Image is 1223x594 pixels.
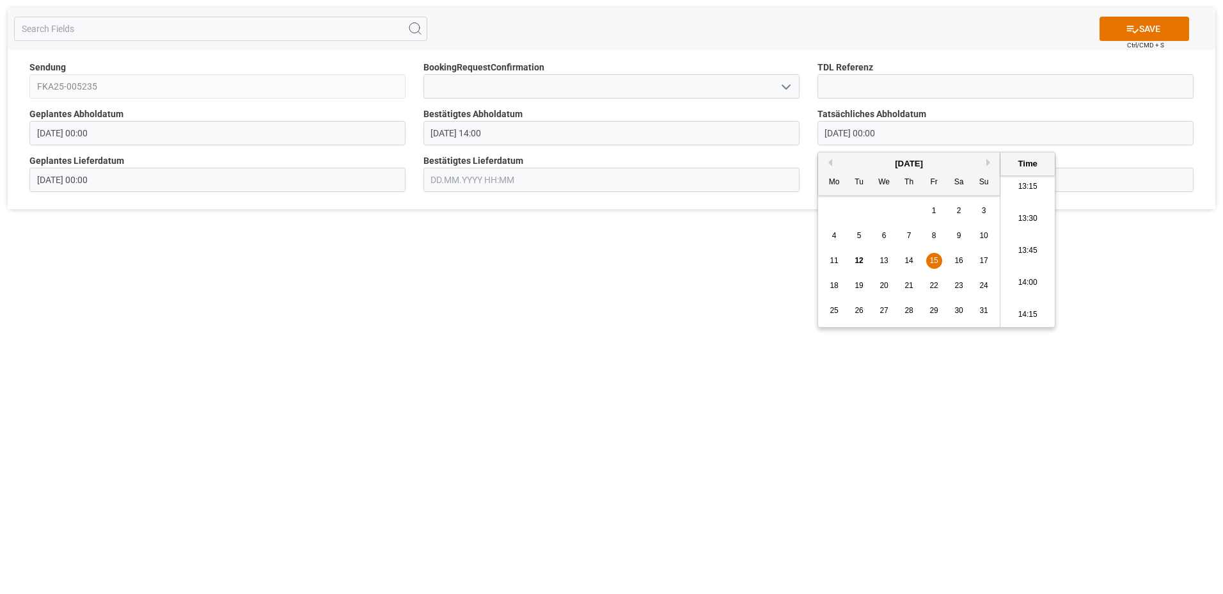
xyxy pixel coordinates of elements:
div: Choose Thursday, August 28th, 2025 [901,303,917,319]
div: Choose Monday, August 25th, 2025 [826,303,842,319]
div: [DATE] [818,157,1000,170]
span: Bestätigtes Lieferdatum [423,154,523,168]
div: We [876,175,892,191]
div: Choose Thursday, August 7th, 2025 [901,228,917,244]
div: month 2025-08 [822,198,997,323]
div: Choose Tuesday, August 26th, 2025 [851,303,867,319]
span: 4 [832,231,837,240]
span: Geplantes Lieferdatum [29,154,124,168]
li: 13:30 [1000,203,1055,235]
div: Sa [951,175,967,191]
input: DD.MM.YYYY HH:MM [423,121,800,145]
span: 28 [904,306,913,315]
div: Choose Friday, August 15th, 2025 [926,253,942,269]
div: Choose Saturday, August 9th, 2025 [951,228,967,244]
span: BookingRequestConfirmation [423,61,544,74]
div: Fr [926,175,942,191]
input: DD.MM.YYYY HH:MM [29,121,406,145]
div: Choose Friday, August 22nd, 2025 [926,278,942,294]
li: 14:15 [1000,299,1055,331]
div: Choose Wednesday, August 20th, 2025 [876,278,892,294]
span: 5 [857,231,862,240]
span: 29 [929,306,938,315]
div: Choose Tuesday, August 12th, 2025 [851,253,867,269]
span: 13 [880,256,888,265]
div: Choose Sunday, August 24th, 2025 [976,278,992,294]
span: 3 [982,206,986,215]
div: Choose Friday, August 8th, 2025 [926,228,942,244]
div: Choose Saturday, August 23rd, 2025 [951,278,967,294]
div: Choose Tuesday, August 19th, 2025 [851,278,867,294]
div: Choose Monday, August 18th, 2025 [826,278,842,294]
span: 20 [880,281,888,290]
span: 15 [929,256,938,265]
span: 12 [855,256,863,265]
div: Su [976,175,992,191]
button: SAVE [1100,17,1189,41]
span: 25 [830,306,838,315]
input: DD.MM.YYYY HH:MM [817,121,1194,145]
div: Choose Sunday, August 31st, 2025 [976,303,992,319]
button: open menu [775,77,794,97]
span: 23 [954,281,963,290]
div: Choose Monday, August 4th, 2025 [826,228,842,244]
div: Mo [826,175,842,191]
li: 13:45 [1000,235,1055,267]
span: 7 [907,231,911,240]
span: 26 [855,306,863,315]
span: Geplantes Abholdatum [29,108,123,121]
span: 11 [830,256,838,265]
li: 14:00 [1000,267,1055,299]
span: 30 [954,306,963,315]
span: 19 [855,281,863,290]
button: Previous Month [825,159,832,166]
span: 9 [957,231,961,240]
span: 2 [957,206,961,215]
span: 17 [979,256,988,265]
div: Th [901,175,917,191]
div: Choose Wednesday, August 6th, 2025 [876,228,892,244]
div: Choose Friday, August 1st, 2025 [926,203,942,219]
div: Choose Thursday, August 21st, 2025 [901,278,917,294]
span: 21 [904,281,913,290]
div: Choose Wednesday, August 13th, 2025 [876,253,892,269]
span: Bestätigtes Abholdatum [423,108,523,121]
span: 10 [979,231,988,240]
span: 27 [880,306,888,315]
input: DD.MM.YYYY HH:MM [29,168,406,192]
span: 16 [954,256,963,265]
input: Search Fields [14,17,427,41]
span: 14 [904,256,913,265]
input: DD.MM.YYYY HH:MM [423,168,800,192]
div: Choose Sunday, August 3rd, 2025 [976,203,992,219]
div: Choose Saturday, August 2nd, 2025 [951,203,967,219]
div: Choose Sunday, August 10th, 2025 [976,228,992,244]
button: Next Month [986,159,994,166]
span: 24 [979,281,988,290]
div: Choose Friday, August 29th, 2025 [926,303,942,319]
span: 6 [882,231,887,240]
span: Sendung [29,61,66,74]
span: TDL Referenz [817,61,873,74]
div: Time [1004,157,1052,170]
span: 22 [929,281,938,290]
div: Choose Wednesday, August 27th, 2025 [876,303,892,319]
span: 18 [830,281,838,290]
span: 8 [932,231,936,240]
div: Choose Tuesday, August 5th, 2025 [851,228,867,244]
div: Choose Saturday, August 30th, 2025 [951,303,967,319]
div: Choose Sunday, August 17th, 2025 [976,253,992,269]
div: Tu [851,175,867,191]
li: 13:15 [1000,171,1055,203]
div: Choose Monday, August 11th, 2025 [826,253,842,269]
span: 1 [932,206,936,215]
span: 31 [979,306,988,315]
div: Choose Thursday, August 14th, 2025 [901,253,917,269]
span: Ctrl/CMD + S [1127,40,1164,50]
div: Choose Saturday, August 16th, 2025 [951,253,967,269]
span: Tatsächliches Abholdatum [817,108,926,121]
